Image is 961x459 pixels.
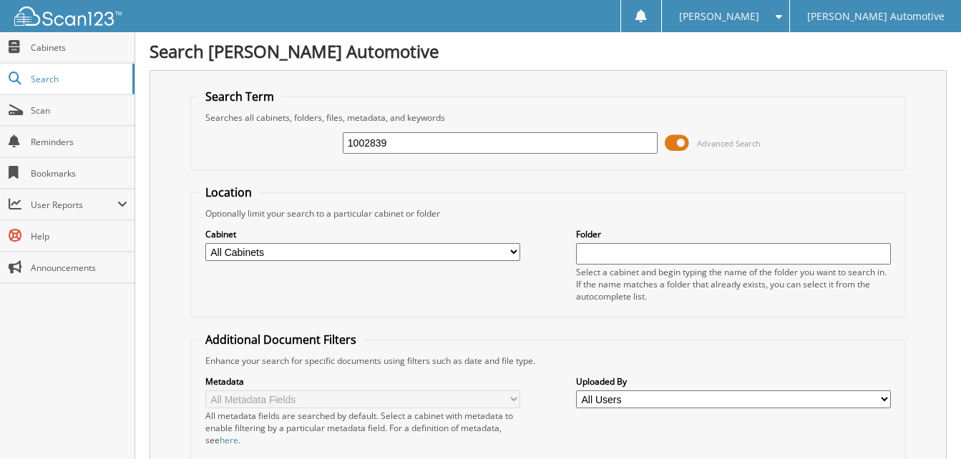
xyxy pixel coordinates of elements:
label: Cabinet [205,228,520,240]
a: here [220,434,238,446]
div: Enhance your search for specific documents using filters such as date and file type. [198,355,899,367]
div: Optionally limit your search to a particular cabinet or folder [198,207,899,219]
span: Advanced Search [697,138,761,149]
span: Scan [31,104,127,117]
span: [PERSON_NAME] [679,12,759,21]
label: Uploaded By [576,375,891,388]
span: Help [31,230,127,242]
span: Reminders [31,136,127,148]
label: Metadata [205,375,520,388]
div: Searches all cabinets, folders, files, metadata, and keywords [198,112,899,124]
span: Announcements [31,262,127,274]
legend: Location [198,184,259,200]
span: Cabinets [31,41,127,54]
label: Folder [576,228,891,240]
div: All metadata fields are searched by default. Select a cabinet with metadata to enable filtering b... [205,410,520,446]
span: [PERSON_NAME] Automotive [807,12,945,21]
h1: Search [PERSON_NAME] Automotive [150,39,947,63]
span: Bookmarks [31,167,127,179]
span: User Reports [31,199,117,211]
img: scan123-logo-white.svg [14,6,122,26]
legend: Search Term [198,89,281,104]
div: Select a cabinet and begin typing the name of the folder you want to search in. If the name match... [576,266,891,302]
span: Search [31,73,125,85]
legend: Additional Document Filters [198,332,364,347]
